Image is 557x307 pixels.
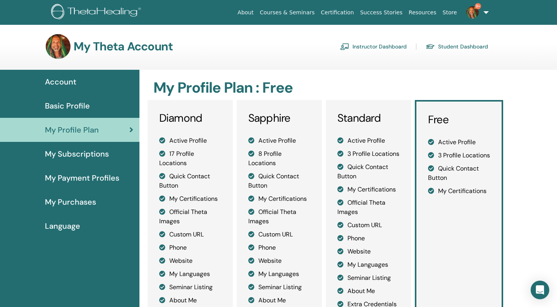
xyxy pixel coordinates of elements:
li: Website [337,247,399,256]
li: Active Profile [159,136,221,145]
li: 17 Profile Locations [159,149,221,168]
h3: Diamond [159,112,221,125]
li: Phone [248,243,310,252]
li: Custom URL [337,221,399,230]
a: Instructor Dashboard [340,40,407,53]
li: Active Profile [428,138,490,147]
span: 9+ [475,3,481,9]
li: Quick Contact Button [159,172,221,190]
h3: Free [428,113,490,126]
li: Quick Contact Button [337,162,399,181]
h3: My Theta Account [74,40,173,53]
li: Seminar Listing [337,273,399,283]
li: Custom URL [248,230,310,239]
a: Success Stories [357,5,406,20]
li: Official Theta Images [337,198,399,217]
h3: Standard [337,112,399,125]
span: My Profile Plan [45,124,99,136]
li: My Languages [248,269,310,279]
a: Resources [406,5,440,20]
img: logo.png [51,4,144,21]
li: My Certifications [337,185,399,194]
li: Active Profile [337,136,399,145]
div: Open Intercom Messenger [531,281,549,299]
li: Official Theta Images [248,207,310,226]
li: Phone [337,234,399,243]
h2: My Profile Plan : Free [153,79,502,97]
li: Quick Contact Button [248,172,310,190]
span: My Purchases [45,196,96,208]
li: Active Profile [248,136,310,145]
li: My Languages [337,260,399,269]
li: My Certifications [248,194,310,204]
img: default.jpg [46,34,70,59]
li: My Languages [159,269,221,279]
a: Store [440,5,460,20]
span: Language [45,220,80,232]
img: graduation-cap.svg [426,43,435,50]
li: Website [159,256,221,266]
li: About Me [337,286,399,296]
span: My Payment Profiles [45,172,119,184]
li: Phone [159,243,221,252]
li: Custom URL [159,230,221,239]
a: Certification [318,5,357,20]
li: My Certifications [428,186,490,196]
li: Quick Contact Button [428,164,490,183]
a: About [234,5,256,20]
li: Official Theta Images [159,207,221,226]
h3: Sapphire [248,112,310,125]
img: chalkboard-teacher.svg [340,43,349,50]
a: Student Dashboard [426,40,488,53]
a: Courses & Seminars [257,5,318,20]
li: 8 Profile Locations [248,149,310,168]
span: Account [45,76,76,88]
li: 3 Profile Locations [337,149,399,159]
li: Website [248,256,310,266]
li: About Me [159,296,221,305]
span: Basic Profile [45,100,90,112]
span: My Subscriptions [45,148,109,160]
li: Seminar Listing [248,283,310,292]
li: My Certifications [159,194,221,204]
li: 3 Profile Locations [428,151,490,160]
img: default.jpg [466,6,479,19]
li: Seminar Listing [159,283,221,292]
li: About Me [248,296,310,305]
